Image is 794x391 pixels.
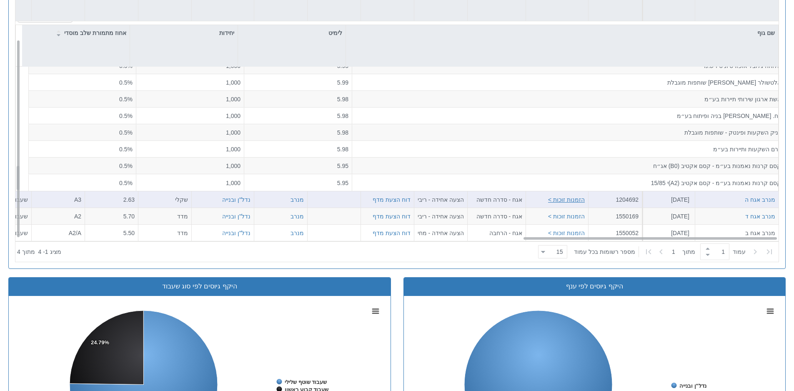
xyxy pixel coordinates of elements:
[471,212,522,221] div: אגח - סדרה חדשה
[556,248,566,256] div: 15
[222,229,250,237] button: נדל"ן ובנייה
[222,212,250,221] button: נדל"ן ובנייה
[140,112,240,120] div: 1,000
[373,230,411,236] a: דוח הצעת מדף
[592,195,639,204] div: 1204692
[35,229,81,237] div: A2/A
[32,112,133,120] div: 0.5%
[699,229,775,237] div: מנרב אגח ב
[373,213,411,220] a: דוח הצעת מדף
[418,229,464,237] div: הצעה אחידה - מחיר
[32,78,133,87] div: 0.5%
[248,162,348,170] div: 5.95
[17,243,61,261] div: ‏מציג 1 - 4 ‏ מתוך 4
[35,195,81,204] div: A3
[548,229,585,237] button: הזמנות זוכות >
[548,212,585,221] button: הזמנות זוכות >
[291,229,304,237] button: מנרב
[471,229,522,237] div: אגח - הרחבה
[88,195,135,204] div: 2.63
[140,128,240,137] div: 1,000
[32,162,133,170] div: 0.5%
[130,25,238,41] div: יחידות
[142,229,188,237] div: מדד
[248,78,348,87] div: 5.99
[248,95,348,103] div: 5.98
[88,229,135,237] div: 5.50
[248,128,348,137] div: 5.98
[745,212,775,221] button: מנרב אגח ד
[418,195,464,204] div: הצעה אחידה - ריבית
[140,179,240,187] div: 1,000
[356,78,781,87] div: אלטשולר [PERSON_NAME] שותפות מוגבלת
[15,282,384,291] div: היקף גיוסים לפי סוג שעבוד
[471,195,522,204] div: אגח - סדרה חדשה
[140,95,240,103] div: 1,000
[32,95,133,103] div: 0.5%
[646,195,689,204] div: [DATE]
[88,212,135,221] div: 5.70
[91,339,110,346] tspan: 24.79%
[140,145,240,153] div: 1,000
[346,25,778,41] div: שם גוף
[291,212,304,221] button: מנרב
[32,179,133,187] div: 0.5%
[32,145,133,153] div: 0.5%
[142,195,188,204] div: שקלי
[356,95,781,103] div: אשת ארגון שירותי תיירות בע״מ
[373,196,411,203] a: דוח הצעת מדף
[291,195,304,204] button: מנרב
[248,112,348,120] div: 5.98
[238,25,346,41] div: לימיט
[548,195,585,204] button: הזמנות זוכות >
[356,179,781,187] div: קסם קרנות נאמנות בע״מ - קסם אקטיב (A2)י 15/85
[248,145,348,153] div: 5.98
[248,179,348,187] div: 5.95
[356,112,781,120] div: י.ח. [PERSON_NAME] בניה ופיתוח בע״מ
[592,212,639,221] div: 1550169
[410,282,779,291] div: היקף גיוסים לפי ענף
[745,195,775,204] button: מנרב אגח ה
[535,243,777,261] div: ‏ מתוך
[356,128,781,137] div: יוניק השקעות ופינטק - שותפות מוגבלת
[418,212,464,221] div: הצעה אחידה - ריבית
[32,128,133,137] div: 0.5%
[672,248,682,256] span: 1
[140,78,240,87] div: 1,000
[646,229,689,237] div: [DATE]
[140,162,240,170] div: 1,000
[592,229,639,237] div: 1550052
[679,383,706,389] tspan: נדל"ן ובנייה
[35,212,81,221] div: A2
[356,162,781,170] div: קסם קרנות נאמנות בע״מ - קסם אקטיב (B0) אג״ח
[285,379,327,385] tspan: שעבוד שוטף שלילי
[733,248,746,256] span: ‏עמוד
[356,145,781,153] div: כרם השקעות ותיירות בע״מ
[646,212,689,221] div: [DATE]
[222,195,250,204] button: נדל"ן ובנייה
[142,212,188,221] div: מדד
[22,25,130,41] div: אחוז מתמורת שלב מוסדי
[574,248,635,256] span: ‏מספר רשומות בכל עמוד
